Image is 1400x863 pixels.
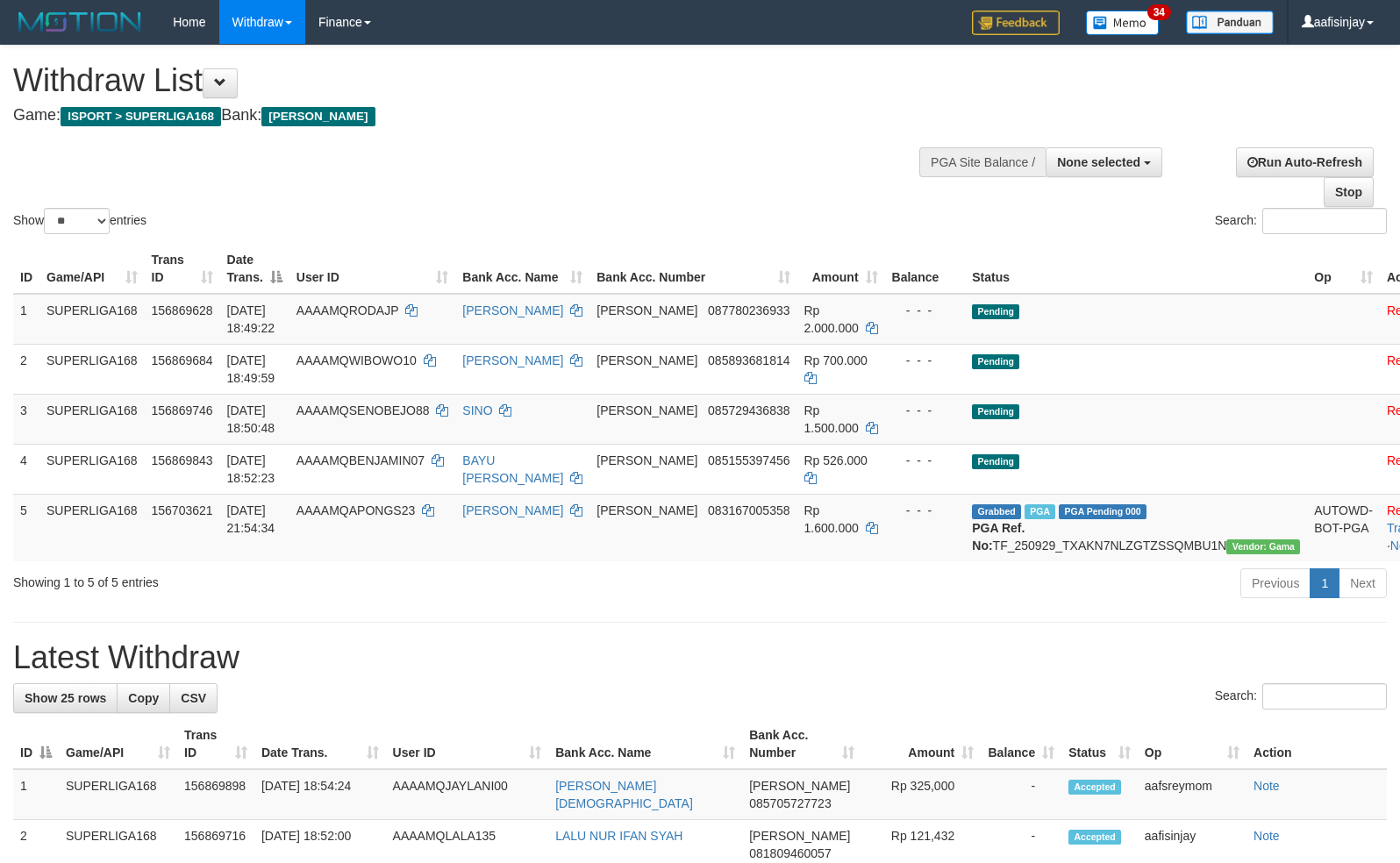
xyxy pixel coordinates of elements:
[13,107,916,125] h4: Game: Bank:
[152,353,213,367] span: 156869684
[13,63,916,98] h1: Withdraw List
[296,303,398,317] span: AAAAMQRODAJP
[1059,504,1146,519] span: PGA Pending
[13,444,39,494] td: 4
[981,769,1061,820] td: -
[39,444,145,494] td: SUPERLIGA168
[1061,719,1138,769] th: Status: activate to sort column ascending
[13,294,39,345] td: 1
[13,344,39,394] td: 2
[972,304,1019,319] span: Pending
[386,769,549,820] td: AAAAMQJAYLANI00
[39,344,145,394] td: SUPERLIGA168
[749,829,850,843] span: [PERSON_NAME]
[462,303,563,317] a: [PERSON_NAME]
[1226,539,1300,554] span: Vendor URL: https://trx31.1velocity.biz
[177,719,254,769] th: Trans ID: activate to sort column ascending
[1310,568,1339,598] a: 1
[589,244,796,294] th: Bank Acc. Number: activate to sort column ascending
[152,303,213,317] span: 156869628
[13,9,146,35] img: MOTION_logo.png
[296,403,430,417] span: AAAAMQSENOBEJO88
[1147,4,1171,20] span: 34
[13,567,570,591] div: Showing 1 to 5 of 5 entries
[39,244,145,294] th: Game/API: activate to sort column ascending
[181,691,206,705] span: CSV
[1068,780,1121,795] span: Accepted
[708,503,789,517] span: Copy 083167005358 to clipboard
[254,769,386,820] td: [DATE] 18:54:24
[555,829,682,843] a: LALU NUR IFAN SYAH
[227,403,275,435] span: [DATE] 18:50:48
[797,244,885,294] th: Amount: activate to sort column ascending
[804,503,859,535] span: Rp 1.600.000
[1262,208,1387,234] input: Search:
[227,453,275,485] span: [DATE] 18:52:23
[1262,683,1387,710] input: Search:
[1307,494,1380,561] td: AUTOWD-BOT-PGA
[13,244,39,294] th: ID
[972,354,1019,369] span: Pending
[749,796,831,810] span: Copy 085705727723 to clipboard
[972,521,1025,553] b: PGA Ref. No:
[462,403,492,417] a: SINO
[972,11,1060,35] img: Feedback.jpg
[169,683,218,713] a: CSV
[152,503,213,517] span: 156703621
[965,494,1307,561] td: TF_250929_TXAKN7NLZGTZSSQMBU1N
[59,769,177,820] td: SUPERLIGA168
[296,453,425,467] span: AAAAMQBENJAMIN07
[152,403,213,417] span: 156869746
[117,683,170,713] a: Copy
[1057,155,1140,169] span: None selected
[1138,719,1246,769] th: Op: activate to sort column ascending
[1254,829,1280,843] a: Note
[1068,830,1121,845] span: Accepted
[39,394,145,444] td: SUPERLIGA168
[596,503,697,517] span: [PERSON_NAME]
[1324,177,1374,207] a: Stop
[1246,719,1387,769] th: Action
[555,779,693,810] a: [PERSON_NAME][DEMOGRAPHIC_DATA]
[804,303,859,335] span: Rp 2.000.000
[227,353,275,385] span: [DATE] 18:49:59
[145,244,220,294] th: Trans ID: activate to sort column ascending
[749,779,850,793] span: [PERSON_NAME]
[177,769,254,820] td: 156869898
[462,503,563,517] a: [PERSON_NAME]
[289,244,456,294] th: User ID: activate to sort column ascending
[596,403,697,417] span: [PERSON_NAME]
[13,208,146,234] label: Show entries
[861,719,981,769] th: Amount: activate to sort column ascending
[261,107,375,126] span: [PERSON_NAME]
[1138,769,1246,820] td: aafsreymom
[892,352,959,369] div: - - -
[708,353,789,367] span: Copy 085893681814 to clipboard
[39,294,145,345] td: SUPERLIGA168
[804,403,859,435] span: Rp 1.500.000
[919,147,1046,177] div: PGA Site Balance /
[885,244,966,294] th: Balance
[972,454,1019,469] span: Pending
[804,453,868,467] span: Rp 526.000
[892,452,959,469] div: - - -
[44,208,110,234] select: Showentries
[596,303,697,317] span: [PERSON_NAME]
[13,683,118,713] a: Show 25 rows
[59,719,177,769] th: Game/API: activate to sort column ascending
[1339,568,1387,598] a: Next
[13,769,59,820] td: 1
[965,244,1307,294] th: Status
[462,353,563,367] a: [PERSON_NAME]
[742,719,861,769] th: Bank Acc. Number: activate to sort column ascending
[548,719,742,769] th: Bank Acc. Name: activate to sort column ascending
[1236,147,1374,177] a: Run Auto-Refresh
[220,244,289,294] th: Date Trans.: activate to sort column descending
[892,302,959,319] div: - - -
[13,640,1387,675] h1: Latest Withdraw
[1215,683,1387,710] label: Search:
[13,719,59,769] th: ID: activate to sort column descending
[749,846,831,860] span: Copy 081809460057 to clipboard
[39,494,145,561] td: SUPERLIGA168
[708,303,789,317] span: Copy 087780236933 to clipboard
